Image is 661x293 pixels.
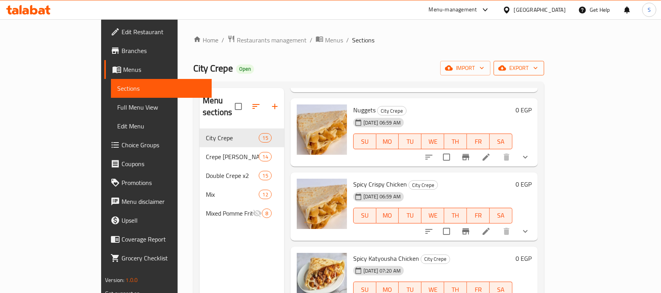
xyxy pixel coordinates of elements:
li: / [310,35,312,45]
button: TU [399,208,421,223]
button: TH [444,134,467,149]
img: Spicy Crispy Chicken [297,179,347,229]
a: Edit Restaurant [104,22,212,41]
a: Coupons [104,154,212,173]
span: [DATE] 06:59 AM [360,119,404,126]
button: WE [421,208,444,223]
span: [DATE] 06:59 AM [360,193,404,200]
button: WE [421,134,444,149]
a: Edit Menu [111,117,212,136]
a: Full Menu View [111,98,212,117]
span: Coupons [122,159,205,168]
div: City Crepe [377,106,407,115]
span: Menus [123,65,205,74]
div: Mix12 [200,185,284,204]
span: 1.0.0 [126,275,138,285]
span: Upsell [122,216,205,225]
div: Menu-management [429,5,477,15]
span: Mixed Pomme Frites [206,209,252,218]
span: Double Crepe x2 [206,171,259,180]
span: import [447,63,484,73]
h6: 0 EGP [516,179,532,190]
div: City Crepe15 [200,128,284,147]
div: items [262,209,272,218]
span: Edit Menu [117,121,205,131]
span: Sections [352,35,374,45]
span: Menu disclaimer [122,197,205,206]
li: / [346,35,349,45]
a: Upsell [104,211,212,230]
button: sort-choices [419,222,438,241]
button: SU [353,208,376,223]
span: Branches [122,46,205,55]
span: TU [402,136,418,147]
div: City Crepe [421,255,450,264]
div: items [259,152,271,161]
button: FR [467,134,490,149]
span: TH [447,136,464,147]
nav: Menu sections [200,125,284,226]
span: TH [447,210,464,221]
div: Mixed Pomme Frites8 [200,204,284,223]
span: City Crepe [421,255,450,264]
button: show more [516,222,535,241]
a: Grocery Checklist [104,249,212,267]
a: Menus [316,35,343,45]
button: SA [490,134,512,149]
span: Full Menu View [117,103,205,112]
div: Open [236,64,254,74]
button: MO [376,208,399,223]
h6: 0 EGP [516,253,532,264]
span: Select to update [438,149,455,165]
span: S [648,5,651,14]
svg: Inactive section [252,209,262,218]
span: Promotions [122,178,205,187]
div: items [259,190,271,199]
span: Spicy Crispy Chicken [353,178,407,190]
span: City Crepe [409,181,438,190]
button: MO [376,134,399,149]
span: WE [425,210,441,221]
h6: 0 EGP [516,104,532,115]
button: delete [497,222,516,241]
div: [GEOGRAPHIC_DATA] [514,5,566,14]
button: sort-choices [419,148,438,167]
button: Add section [265,97,284,116]
span: Menus [325,35,343,45]
nav: breadcrumb [193,35,544,45]
span: Mix [206,190,259,199]
span: Sections [117,84,205,93]
span: SU [357,136,373,147]
button: export [494,61,544,75]
button: show more [516,148,535,167]
div: items [259,133,271,143]
div: Crepe [PERSON_NAME]14 [200,147,284,166]
button: SU [353,134,376,149]
span: Version: [105,275,124,285]
button: TH [444,208,467,223]
img: Nuggets [297,104,347,155]
span: SU [357,210,373,221]
span: Sort sections [247,97,265,116]
span: City Crepe [378,106,406,115]
span: Crepe [PERSON_NAME] [206,152,259,161]
span: export [500,63,538,73]
div: items [259,171,271,180]
li: / [222,35,224,45]
span: TU [402,210,418,221]
div: City Crepe [206,133,259,143]
svg: Show Choices [521,227,530,236]
span: 15 [259,134,271,142]
a: Restaurants management [227,35,307,45]
a: Sections [111,79,212,98]
span: 8 [262,210,271,217]
a: Choice Groups [104,136,212,154]
a: Menu disclaimer [104,192,212,211]
span: SA [493,210,509,221]
span: Edit Restaurant [122,27,205,37]
span: FR [470,210,487,221]
span: FR [470,136,487,147]
div: Crepe Ala Kayfik [206,152,259,161]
